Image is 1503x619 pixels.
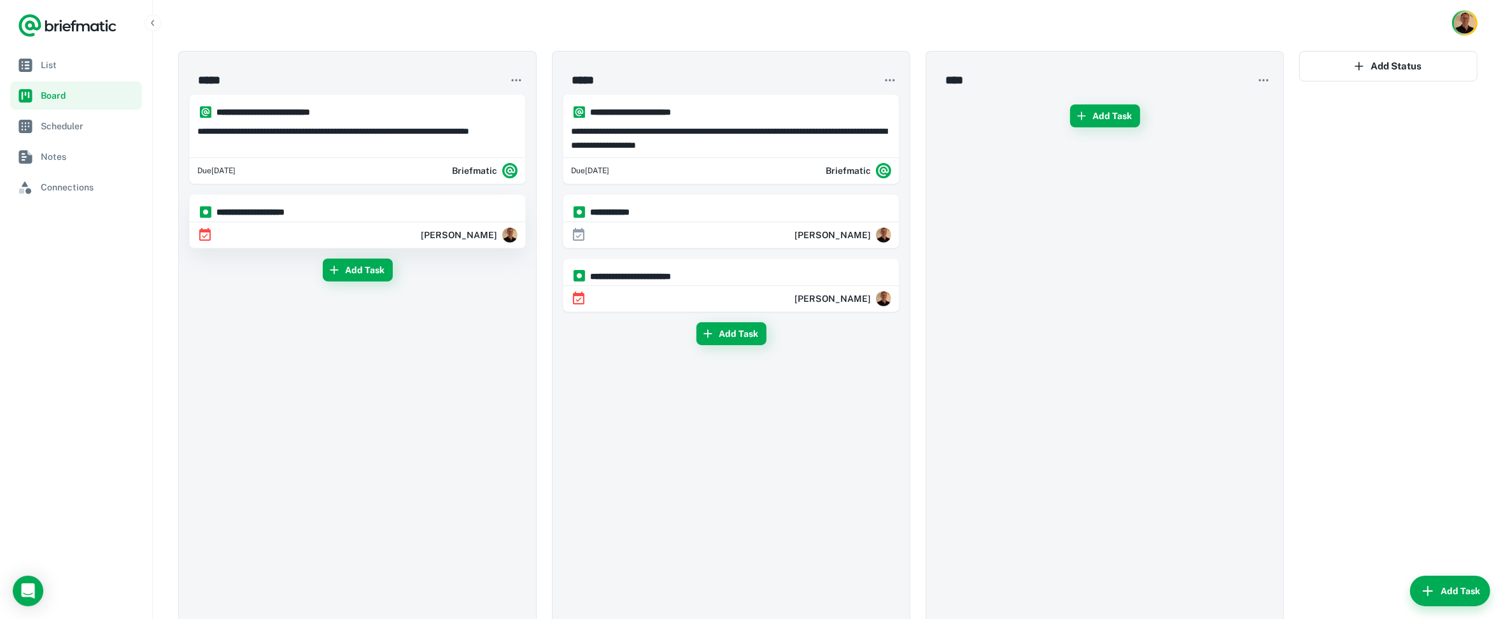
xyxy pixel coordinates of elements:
[571,227,586,243] svg: Thursday, Sep 18 ⋅ 4–4:30pm
[421,228,497,242] h6: [PERSON_NAME]
[10,112,142,140] a: Scheduler
[794,286,891,311] div: Mauricio Peirone
[41,150,137,164] span: Notes
[452,158,518,183] div: Briefmatic
[571,165,609,176] span: Thursday, Sep 18
[13,576,43,606] div: Load Chat
[571,291,586,306] svg: Wednesday, Sep 17 ⋅ 5:30–6pm
[421,222,518,248] div: Mauricio Peirone
[696,322,766,345] button: Add Task
[10,82,142,110] a: Board
[41,119,137,133] span: Scheduler
[574,206,585,218] img: https://app.briefmatic.com/assets/integrations/manual.png
[502,227,518,243] img: 896db210-a0a7-40a5-ab3d-c25332bc53a0.jpeg
[876,227,891,243] img: 896db210-a0a7-40a5-ab3d-c25332bc53a0.jpeg
[197,227,213,243] svg: Wednesday, Sep 17 ⋅ 4–5pm
[323,259,393,281] button: Add Task
[10,51,142,79] a: List
[200,106,211,118] img: https://app.briefmatic.com/assets/integrations/system.png
[41,89,137,103] span: Board
[197,165,236,176] span: Thursday, Sep 18
[1299,51,1478,82] button: Add Status
[18,13,117,38] a: Logo
[10,143,142,171] a: Notes
[1452,10,1478,36] button: Account button
[826,164,871,178] h6: Briefmatic
[10,173,142,201] a: Connections
[452,164,497,178] h6: Briefmatic
[563,194,900,248] div: https://app.briefmatic.com/assets/integrations/manual.png**** **** **Mauricio Peirone
[826,158,891,183] div: Briefmatic
[1454,12,1476,34] img: Mauricio Peirone
[41,180,137,194] span: Connections
[794,292,871,306] h6: [PERSON_NAME]
[876,163,891,178] img: system.png
[574,106,585,118] img: https://app.briefmatic.com/assets/integrations/system.png
[189,194,526,248] div: https://app.briefmatic.com/assets/integrations/manual.png**** **** **** **** *Mauricio Peirone
[502,163,518,178] img: system.png
[200,206,211,218] img: https://app.briefmatic.com/assets/integrations/manual.png
[794,222,891,248] div: Mauricio Peirone
[41,58,137,72] span: List
[574,270,585,281] img: https://app.briefmatic.com/assets/integrations/manual.png
[794,228,871,242] h6: [PERSON_NAME]
[1410,576,1490,606] button: Add Task
[1070,104,1140,127] button: Add Task
[876,291,891,306] img: 896db210-a0a7-40a5-ab3d-c25332bc53a0.jpeg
